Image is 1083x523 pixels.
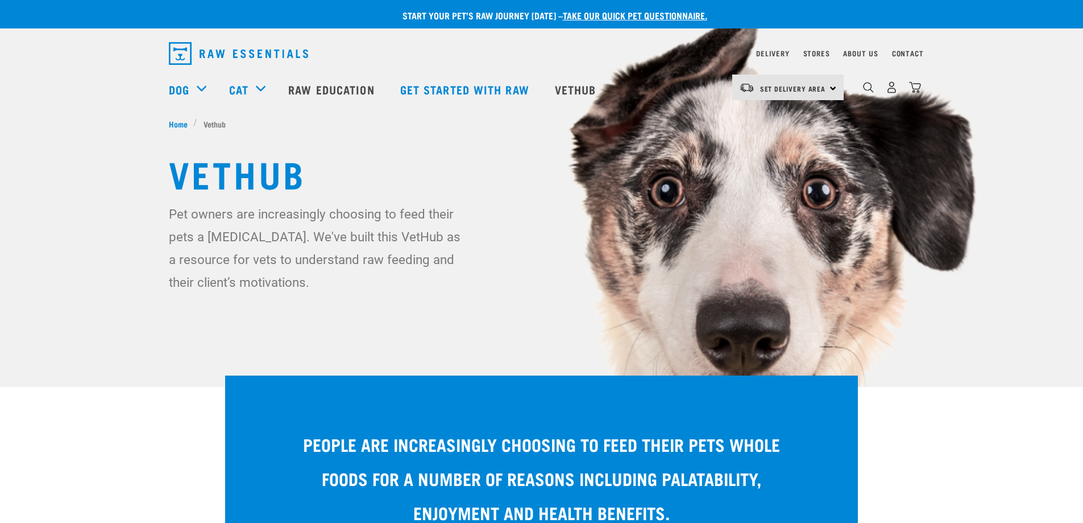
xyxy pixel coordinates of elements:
[169,118,915,130] nav: breadcrumbs
[909,81,921,93] img: home-icon@2x.png
[169,42,308,65] img: Raw Essentials Logo
[756,51,789,55] a: Delivery
[169,81,189,98] a: Dog
[169,118,194,130] a: Home
[389,67,543,112] a: Get started with Raw
[169,118,188,130] span: Home
[229,81,248,98] a: Cat
[803,51,830,55] a: Stores
[169,153,915,193] h1: Vethub
[863,82,874,93] img: home-icon-1@2x.png
[543,67,611,112] a: Vethub
[892,51,924,55] a: Contact
[277,67,388,112] a: Raw Education
[169,203,467,294] p: Pet owners are increasingly choosing to feed their pets a [MEDICAL_DATA]. We've built this VetHub...
[160,38,924,69] nav: dropdown navigation
[563,13,707,18] a: take our quick pet questionnaire.
[739,83,754,93] img: van-moving.png
[886,81,898,93] img: user.png
[843,51,878,55] a: About Us
[760,87,826,90] span: Set Delivery Area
